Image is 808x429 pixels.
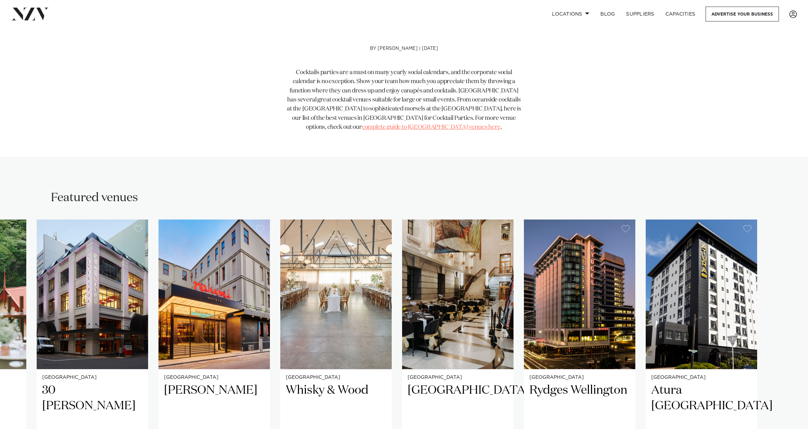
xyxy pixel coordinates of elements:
[651,375,752,380] small: [GEOGRAPHIC_DATA]
[11,8,49,20] img: nzv-logo.png
[620,7,660,21] a: SUPPLIERS
[529,375,630,380] small: [GEOGRAPHIC_DATA]
[286,46,523,68] h4: by [PERSON_NAME] | [DATE]
[286,68,523,132] p: Cocktails parties are a must on many yearly social calendars, and the corporate social calendar i...
[362,124,501,130] a: complete guide to [GEOGRAPHIC_DATA] venues here
[286,375,386,380] small: [GEOGRAPHIC_DATA]
[546,7,595,21] a: Locations
[706,7,779,21] a: Advertise your business
[595,7,620,21] a: BLOG
[164,375,264,380] small: [GEOGRAPHIC_DATA]
[42,375,143,380] small: [GEOGRAPHIC_DATA]
[660,7,701,21] a: Capacities
[408,375,508,380] small: [GEOGRAPHIC_DATA]
[51,190,138,206] h2: Featured venues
